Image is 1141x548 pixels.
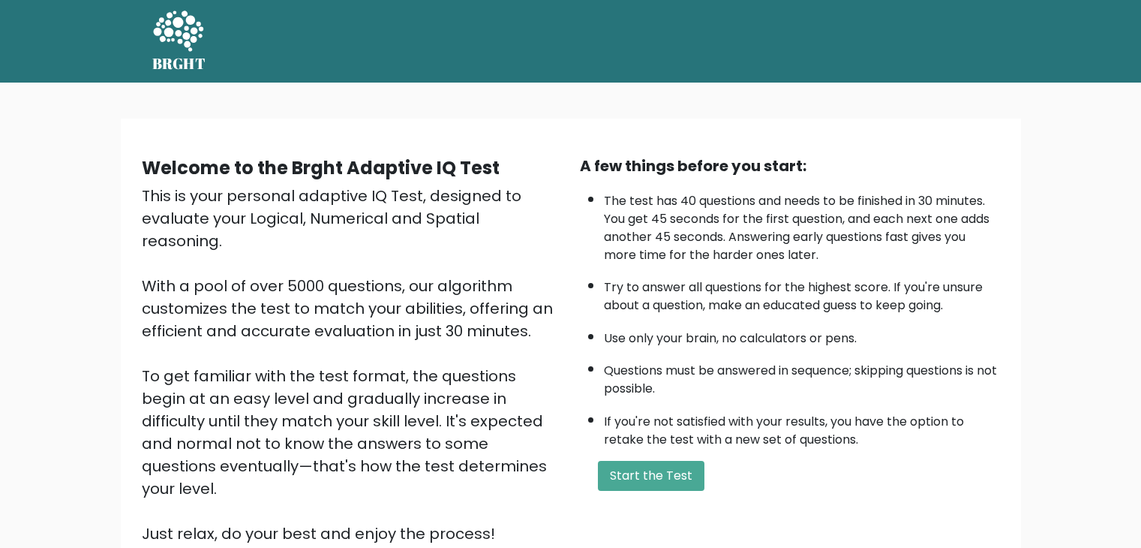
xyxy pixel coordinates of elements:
[598,461,704,491] button: Start the Test
[604,354,1000,398] li: Questions must be answered in sequence; skipping questions is not possible.
[604,322,1000,348] li: Use only your brain, no calculators or pens.
[580,155,1000,177] div: A few things before you start:
[152,55,206,73] h5: BRGHT
[152,6,206,77] a: BRGHT
[604,271,1000,315] li: Try to answer all questions for the highest score. If you're unsure about a question, make an edu...
[604,185,1000,264] li: The test has 40 questions and needs to be finished in 30 minutes. You get 45 seconds for the firs...
[604,405,1000,449] li: If you're not satisfied with your results, you have the option to retake the test with a new set ...
[142,185,562,545] div: This is your personal adaptive IQ Test, designed to evaluate your Logical, Numerical and Spatial ...
[142,155,500,180] b: Welcome to the Brght Adaptive IQ Test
